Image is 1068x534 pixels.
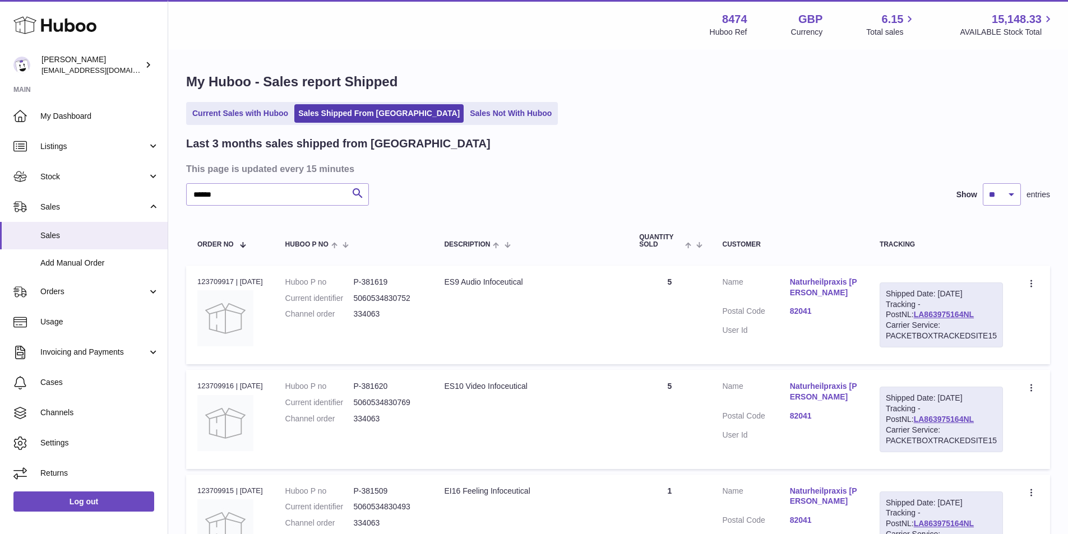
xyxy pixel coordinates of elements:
a: Sales Shipped From [GEOGRAPHIC_DATA] [294,104,464,123]
span: Sales [40,230,159,241]
dt: Huboo P no [285,277,354,287]
dt: User Id [722,430,789,440]
img: orders@neshealth.com [13,57,30,73]
a: 82041 [790,411,857,421]
div: Huboo Ref [710,27,747,38]
td: 5 [628,370,711,468]
dt: Name [722,486,789,510]
div: Shipped Date: [DATE] [886,393,997,403]
dd: 5060534830769 [354,397,422,408]
span: Listings [40,141,147,152]
div: Shipped Date: [DATE] [886,289,997,299]
label: Show [956,189,977,200]
span: AVAILABLE Stock Total [960,27,1055,38]
strong: 8474 [722,12,747,27]
a: 6.15 Total sales [866,12,916,38]
span: Channels [40,407,159,418]
span: Add Manual Order [40,258,159,268]
dt: Name [722,381,789,405]
div: Currency [791,27,823,38]
div: 123709916 | [DATE] [197,381,263,391]
dt: User Id [722,325,789,336]
div: Carrier Service: PACKETBOXTRACKEDSITE15 [886,425,997,446]
span: Sales [40,202,147,212]
span: Cases [40,377,159,388]
dt: Name [722,277,789,301]
dd: P-381620 [354,381,422,392]
a: LA863975164NL [914,519,974,528]
span: My Dashboard [40,111,159,122]
a: LA863975164NL [914,415,974,424]
h2: Last 3 months sales shipped from [GEOGRAPHIC_DATA] [186,136,491,151]
div: Carrier Service: PACKETBOXTRACKEDSITE15 [886,320,997,341]
img: no-photo.jpg [197,290,253,346]
img: no-photo.jpg [197,395,253,451]
dd: 334063 [354,309,422,319]
a: 15,148.33 AVAILABLE Stock Total [960,12,1055,38]
dd: 334063 [354,518,422,528]
div: 123709917 | [DATE] [197,277,263,287]
a: Naturheilpraxis [PERSON_NAME] [790,277,857,298]
span: Usage [40,317,159,327]
a: Naturheilpraxis [PERSON_NAME] [790,381,857,402]
div: Tracking [880,241,1003,248]
dd: 5060534830752 [354,293,422,304]
dt: Channel order [285,518,354,528]
dd: P-381619 [354,277,422,287]
dd: 334063 [354,414,422,424]
div: Tracking - PostNL: [880,282,1003,347]
span: Quantity Sold [639,234,682,248]
span: Huboo P no [285,241,329,248]
dt: Channel order [285,309,354,319]
dt: Postal Code [722,515,789,528]
span: Returns [40,468,159,479]
div: EI16 Feeling Infoceutical [444,486,617,496]
a: 82041 [790,515,857,526]
a: Sales Not With Huboo [466,104,556,123]
span: Description [444,241,490,248]
a: LA863975164NL [914,310,974,319]
span: Order No [197,241,234,248]
span: 6.15 [882,12,904,27]
strong: GBP [798,12,822,27]
span: 15,148.33 [992,12,1042,27]
dt: Channel order [285,414,354,424]
dd: 5060534830493 [354,502,422,512]
dt: Huboo P no [285,486,354,496]
dt: Huboo P no [285,381,354,392]
div: 123709915 | [DATE] [197,486,263,496]
a: 82041 [790,306,857,317]
span: entries [1027,189,1050,200]
div: ES9 Audio Infoceutical [444,277,617,287]
span: Stock [40,171,147,182]
span: Settings [40,438,159,448]
h3: This page is updated every 15 minutes [186,162,1047,175]
div: ES10 Video Infoceutical [444,381,617,392]
span: Invoicing and Payments [40,347,147,357]
a: Log out [13,491,154,512]
div: Shipped Date: [DATE] [886,498,997,508]
dt: Postal Code [722,411,789,424]
a: Current Sales with Huboo [188,104,292,123]
dt: Current identifier [285,502,354,512]
div: [PERSON_NAME] [41,54,142,76]
dt: Current identifier [285,293,354,304]
dd: P-381509 [354,486,422,496]
dt: Postal Code [722,306,789,319]
div: Customer [722,241,857,248]
h1: My Huboo - Sales report Shipped [186,73,1050,91]
span: [EMAIL_ADDRESS][DOMAIN_NAME] [41,66,165,75]
dt: Current identifier [285,397,354,408]
div: Tracking - PostNL: [880,387,1003,452]
span: Orders [40,286,147,297]
span: Total sales [866,27,916,38]
a: Naturheilpraxis [PERSON_NAME] [790,486,857,507]
td: 5 [628,266,711,364]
